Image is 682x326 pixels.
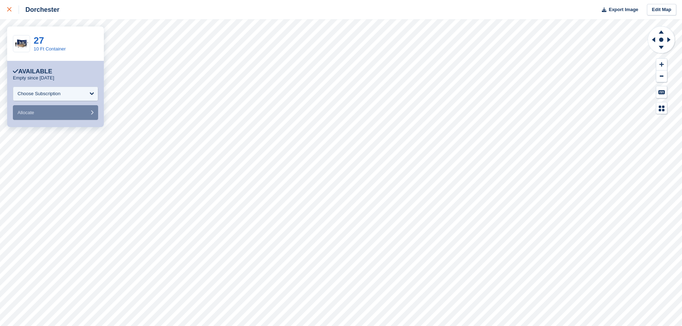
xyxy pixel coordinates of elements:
[609,6,638,13] span: Export Image
[18,90,61,97] div: Choose Subscription
[19,5,59,14] div: Dorchester
[13,38,30,50] img: 10-ft-container.jpg
[656,86,667,98] button: Keyboard Shortcuts
[656,102,667,114] button: Map Legend
[34,46,66,52] a: 10 Ft Container
[656,70,667,82] button: Zoom Out
[13,75,54,81] p: Empty since [DATE]
[13,105,98,120] button: Allocate
[13,68,52,75] div: Available
[598,4,638,16] button: Export Image
[34,35,44,46] a: 27
[18,110,34,115] span: Allocate
[647,4,676,16] a: Edit Map
[656,59,667,70] button: Zoom In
